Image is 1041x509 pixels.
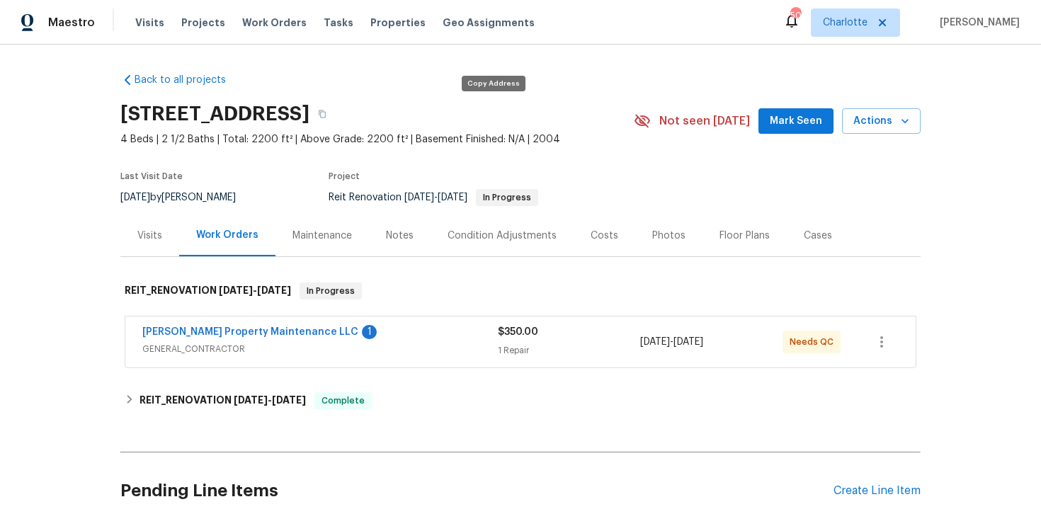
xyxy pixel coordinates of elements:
[498,343,640,358] div: 1 Repair
[591,229,618,243] div: Costs
[316,394,370,408] span: Complete
[719,229,770,243] div: Floor Plans
[140,392,306,409] h6: REIT_RENOVATION
[834,484,921,498] div: Create Line Item
[234,395,306,405] span: -
[448,229,557,243] div: Condition Adjustments
[842,108,921,135] button: Actions
[404,193,434,202] span: [DATE]
[640,337,670,347] span: [DATE]
[234,395,268,405] span: [DATE]
[640,335,703,349] span: -
[804,229,832,243] div: Cases
[142,327,358,337] a: [PERSON_NAME] Property Maintenance LLC
[329,172,360,181] span: Project
[652,229,686,243] div: Photos
[292,229,352,243] div: Maintenance
[823,16,868,30] span: Charlotte
[257,285,291,295] span: [DATE]
[386,229,414,243] div: Notes
[790,335,839,349] span: Needs QC
[272,395,306,405] span: [DATE]
[135,16,164,30] span: Visits
[120,193,150,202] span: [DATE]
[934,16,1020,30] span: [PERSON_NAME]
[219,285,291,295] span: -
[770,113,822,130] span: Mark Seen
[219,285,253,295] span: [DATE]
[125,282,291,299] h6: REIT_RENOVATION
[853,113,909,130] span: Actions
[790,8,800,23] div: 50
[362,325,377,339] div: 1
[120,73,256,87] a: Back to all projects
[329,193,538,202] span: Reit Renovation
[404,193,467,202] span: -
[438,193,467,202] span: [DATE]
[498,327,538,337] span: $350.00
[370,16,426,30] span: Properties
[443,16,535,30] span: Geo Assignments
[181,16,225,30] span: Projects
[301,284,360,298] span: In Progress
[673,337,703,347] span: [DATE]
[477,193,537,202] span: In Progress
[196,228,258,242] div: Work Orders
[120,172,183,181] span: Last Visit Date
[242,16,307,30] span: Work Orders
[48,16,95,30] span: Maestro
[324,18,353,28] span: Tasks
[120,268,921,314] div: REIT_RENOVATION [DATE]-[DATE]In Progress
[659,114,750,128] span: Not seen [DATE]
[120,107,309,121] h2: [STREET_ADDRESS]
[120,189,253,206] div: by [PERSON_NAME]
[137,229,162,243] div: Visits
[120,132,634,147] span: 4 Beds | 2 1/2 Baths | Total: 2200 ft² | Above Grade: 2200 ft² | Basement Finished: N/A | 2004
[142,342,498,356] span: GENERAL_CONTRACTOR
[120,384,921,418] div: REIT_RENOVATION [DATE]-[DATE]Complete
[758,108,834,135] button: Mark Seen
